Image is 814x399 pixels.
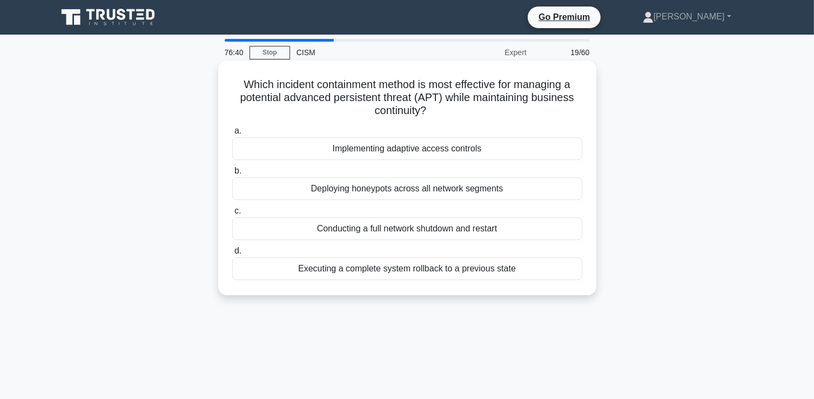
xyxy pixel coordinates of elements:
[250,46,290,59] a: Stop
[617,6,757,28] a: [PERSON_NAME]
[231,78,583,118] h5: Which incident containment method is most effective for managing a potential advanced persistent ...
[232,137,582,160] div: Implementing adaptive access controls
[234,206,241,215] span: c.
[218,42,250,63] div: 76:40
[234,126,241,135] span: a.
[290,42,439,63] div: CISM
[532,10,596,24] a: Go Premium
[439,42,533,63] div: Expert
[234,246,241,255] span: d.
[232,217,582,240] div: Conducting a full network shutdown and restart
[533,42,596,63] div: 19/60
[234,166,241,175] span: b.
[232,177,582,200] div: Deploying honeypots across all network segments
[232,257,582,280] div: Executing a complete system rollback to a previous state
